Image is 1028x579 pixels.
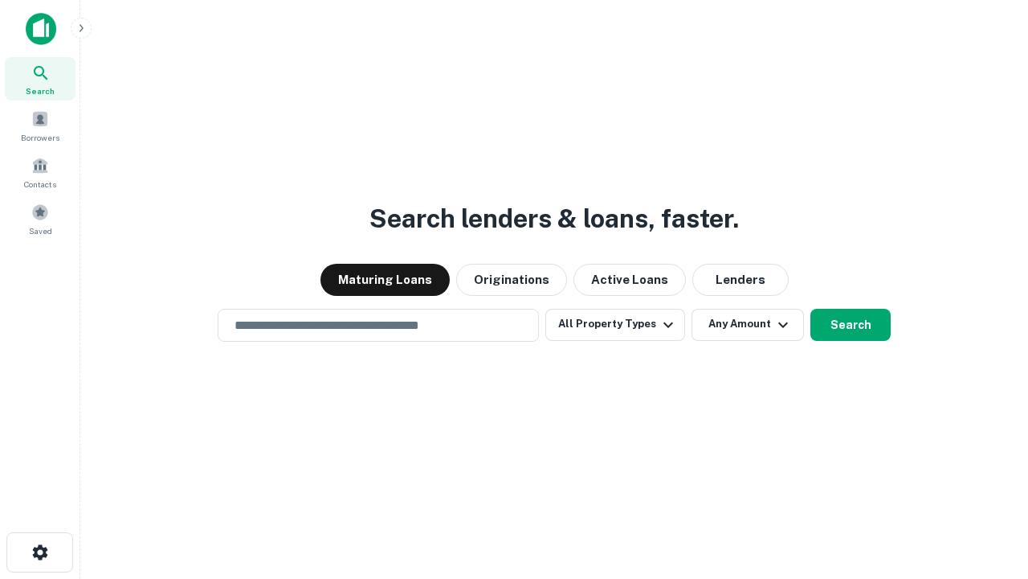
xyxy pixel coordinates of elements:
[5,104,75,147] a: Borrowers
[810,309,891,341] button: Search
[692,264,789,296] button: Lenders
[24,178,56,191] span: Contacts
[545,309,685,341] button: All Property Types
[456,264,567,296] button: Originations
[5,150,75,194] a: Contacts
[26,84,55,97] span: Search
[26,13,56,45] img: capitalize-icon.png
[5,197,75,240] a: Saved
[5,57,75,101] a: Search
[573,264,686,296] button: Active Loans
[691,309,804,341] button: Any Amount
[369,199,739,238] h3: Search lenders & loans, faster.
[320,264,450,296] button: Maturing Loans
[29,224,52,237] span: Saved
[948,450,1028,528] iframe: Chat Widget
[21,131,59,144] span: Borrowers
